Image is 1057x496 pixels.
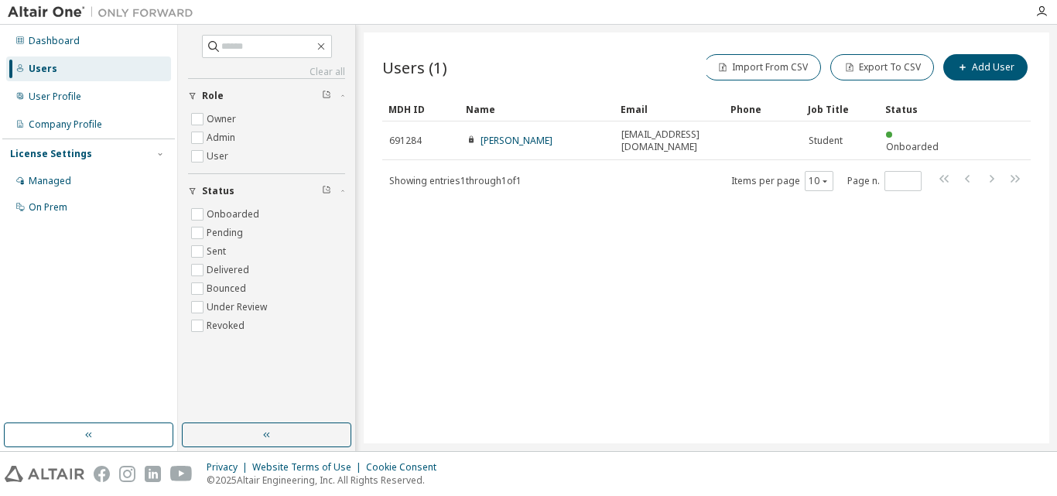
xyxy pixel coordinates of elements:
label: Bounced [207,279,249,298]
div: Cookie Consent [366,461,446,474]
label: Delivered [207,261,252,279]
div: Managed [29,175,71,187]
button: Import From CSV [703,54,821,80]
a: Clear all [188,66,345,78]
img: Altair One [8,5,201,20]
label: Onboarded [207,205,262,224]
div: Name [466,97,608,121]
div: Phone [730,97,795,121]
div: License Settings [10,148,92,160]
div: Status [885,97,950,121]
div: Email [621,97,718,121]
label: User [207,147,231,166]
span: [EMAIL_ADDRESS][DOMAIN_NAME] [621,128,717,153]
a: [PERSON_NAME] [481,134,552,147]
span: Showing entries 1 through 1 of 1 [389,174,522,187]
span: Role [202,90,224,102]
span: Onboarded [886,140,939,153]
button: Export To CSV [830,54,934,80]
p: © 2025 Altair Engineering, Inc. All Rights Reserved. [207,474,446,487]
span: Users (1) [382,56,447,78]
div: Website Terms of Use [252,461,366,474]
button: Add User [943,54,1028,80]
label: Pending [207,224,246,242]
img: youtube.svg [170,466,193,482]
div: Dashboard [29,35,80,47]
div: Company Profile [29,118,102,131]
span: Status [202,185,234,197]
button: Status [188,174,345,208]
img: altair_logo.svg [5,466,84,482]
img: instagram.svg [119,466,135,482]
div: On Prem [29,201,67,214]
label: Sent [207,242,229,261]
button: Role [188,79,345,113]
div: Privacy [207,461,252,474]
button: 10 [809,175,830,187]
div: Users [29,63,57,75]
label: Admin [207,128,238,147]
span: Clear filter [322,90,331,102]
div: MDH ID [388,97,453,121]
label: Under Review [207,298,270,316]
div: User Profile [29,91,81,103]
label: Owner [207,110,239,128]
span: Clear filter [322,185,331,197]
label: Revoked [207,316,248,335]
span: Student [809,135,843,147]
div: Job Title [808,97,873,121]
span: 691284 [389,135,422,147]
img: linkedin.svg [145,466,161,482]
span: Items per page [731,171,833,191]
img: facebook.svg [94,466,110,482]
span: Page n. [847,171,922,191]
